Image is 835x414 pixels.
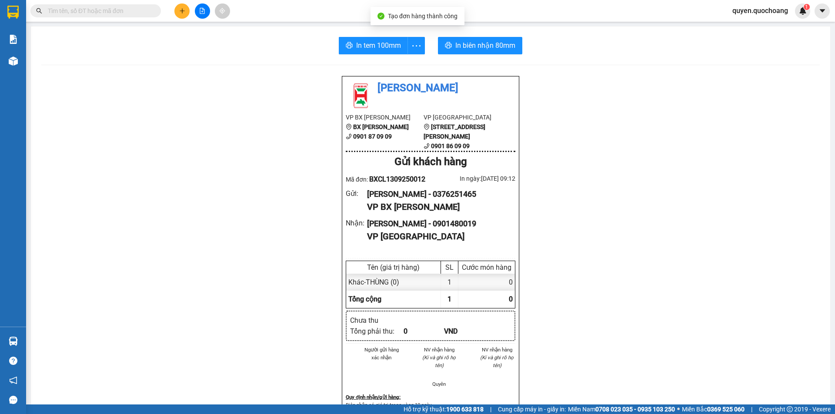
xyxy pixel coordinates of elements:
div: Tên (giá trị hàng) [348,263,438,272]
i: (Kí và ghi rõ họ tên) [480,354,514,368]
span: ⚪️ [677,407,680,411]
span: DĐ: [7,56,20,65]
b: BX [PERSON_NAME] [353,123,409,130]
span: NGÃ 3 KIẾN VĂN [7,51,66,81]
div: 0 [458,274,515,291]
div: VND [444,326,484,337]
b: [STREET_ADDRESS][PERSON_NAME] [424,123,485,140]
div: [GEOGRAPHIC_DATA] [83,7,171,27]
div: Nhận : [346,218,367,229]
button: file-add [195,3,210,19]
span: In biên nhận 80mm [455,40,515,51]
div: CHỊ BÔNG [7,28,77,39]
span: Miền Nam [568,404,675,414]
span: phone [424,143,430,149]
div: CHỊ TUYỀN [83,27,171,37]
button: printerIn tem 100mm [339,37,408,54]
span: printer [445,42,452,50]
div: 0982765261 [7,39,77,51]
div: 0937764307 [83,37,171,50]
div: Tổng phải thu : [350,326,404,337]
button: plus [174,3,190,19]
span: aim [219,8,225,14]
div: [PERSON_NAME] - 0376251465 [367,188,508,200]
button: printerIn biên nhận 80mm [438,37,522,54]
span: file-add [199,8,205,14]
span: Tổng cộng [348,295,381,303]
span: | [751,404,752,414]
span: Khác - THÙNG (0) [348,278,399,286]
li: VP BX [PERSON_NAME] [346,113,424,122]
span: Miền Bắc [682,404,745,414]
img: warehouse-icon [9,56,18,66]
span: environment [346,124,352,130]
span: environment [424,124,430,130]
b: 0901 87 09 09 [353,133,392,140]
strong: 1900 633 818 [446,406,484,413]
img: logo-vxr [7,6,19,19]
span: plus [179,8,185,14]
div: SL [443,263,456,272]
button: more [407,37,425,54]
div: Quy định nhận/gửi hàng : [346,393,515,401]
div: 1 [441,274,458,291]
i: (Kí và ghi rõ họ tên) [422,354,456,368]
div: 0 [404,326,444,337]
span: 1 [805,4,808,10]
div: Gửi : [346,188,367,199]
li: VP [GEOGRAPHIC_DATA] [424,113,501,122]
p: Biên nhận có giá trị trong vòng 10 ngày. [346,401,515,409]
div: [PERSON_NAME] - 0901480019 [367,218,508,230]
strong: 0708 023 035 - 0935 103 250 [595,406,675,413]
button: aim [215,3,230,19]
span: 0 [509,295,513,303]
div: Gửi khách hàng [346,154,515,170]
span: BXCL1309250012 [369,175,425,183]
span: caret-down [818,7,826,15]
span: Cung cấp máy in - giấy in: [498,404,566,414]
span: quyen.quochoang [725,5,795,16]
span: phone [346,133,352,139]
div: BX [PERSON_NAME] [7,7,77,28]
li: Người gửi hàng xác nhận [363,346,400,361]
div: VP BX [PERSON_NAME] [367,200,508,214]
li: [PERSON_NAME] [346,80,515,96]
img: warehouse-icon [9,337,18,346]
li: Quyên [421,380,458,388]
span: copyright [787,406,793,412]
sup: 1 [804,4,810,10]
span: check-circle [377,13,384,20]
span: 1 [448,295,451,303]
div: Cước món hàng [461,263,513,272]
span: notification [9,376,17,384]
li: NV nhận hàng [478,346,515,354]
img: icon-new-feature [799,7,807,15]
div: In ngày: [DATE] 09:12 [431,174,515,183]
b: 0901 86 09 09 [431,142,470,149]
span: message [9,396,17,404]
img: solution-icon [9,35,18,44]
div: Mã đơn: [346,174,431,185]
span: more [408,40,424,51]
span: Nhận: [83,7,104,17]
img: logo.jpg [346,80,376,110]
span: search [36,8,42,14]
span: Tạo đơn hàng thành công [388,13,458,20]
span: Hỗ trợ kỹ thuật: [404,404,484,414]
span: In tem 100mm [356,40,401,51]
div: Chưa thu [350,315,404,326]
input: Tìm tên, số ĐT hoặc mã đơn [48,6,150,16]
li: NV nhận hàng [421,346,458,354]
div: VP [GEOGRAPHIC_DATA] [367,230,508,243]
strong: 0369 525 060 [707,406,745,413]
span: Gửi: [7,8,21,17]
span: question-circle [9,357,17,365]
button: caret-down [815,3,830,19]
span: printer [346,42,353,50]
span: | [490,404,491,414]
